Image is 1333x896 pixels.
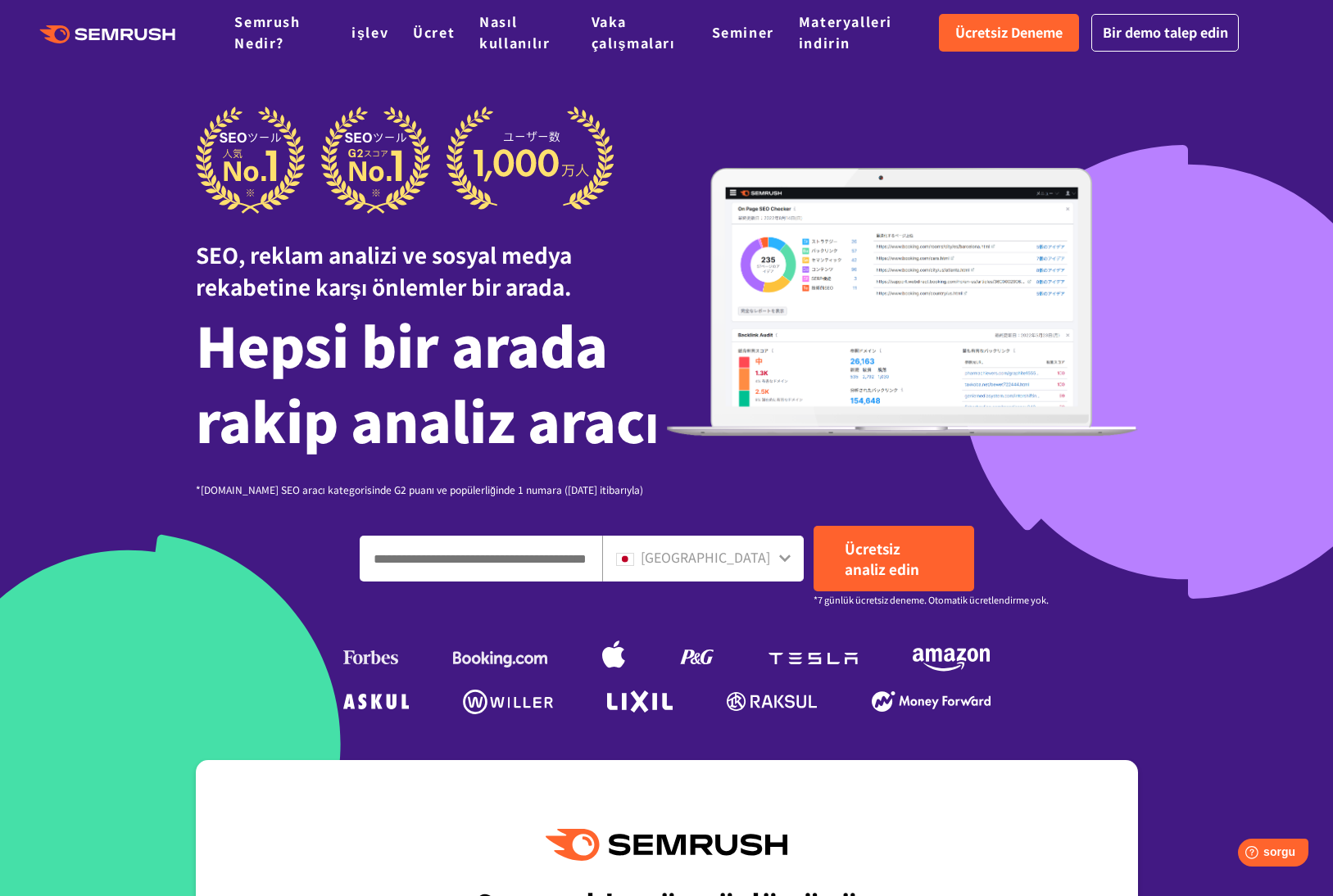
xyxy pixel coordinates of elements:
a: işlev [351,22,388,42]
font: *7 günlük ücretsiz deneme. Otomatik ücretlendirme yok. [814,593,1049,606]
a: Seminer [712,22,774,42]
a: Nasıl kullanılır [479,11,550,52]
a: Ücretsiz Deneme [939,14,1079,52]
font: Ücretsiz analiz edin [845,538,919,579]
iframe: Yardım widget başlatıcısı [1187,832,1315,878]
font: Bir demo talep edin [1103,22,1228,42]
a: Vaka çalışmaları [592,11,675,52]
font: *[DOMAIN_NAME] SEO aracı kategorisinde G2 puanı ve popülerliğinde 1 numara ([DATE] itibarıyla) [196,482,644,496]
a: Materyalleri indirin [799,11,892,52]
font: Ücretsiz Deneme [955,22,1063,42]
a: Ücret [413,22,455,42]
input: Bir alan adı, anahtar kelime veya URL girin [360,536,601,581]
font: rakip analiz aracı [196,380,660,459]
font: SEO, reklam analizi ve sosyal medya rekabetine karşı önlemler bir arada. [196,239,572,301]
a: Ücretsiz analiz edin [814,526,974,591]
font: [GEOGRAPHIC_DATA] [641,547,770,567]
font: Hepsi bir arada [196,305,608,383]
a: Semrush Nedir? [234,11,300,52]
a: Bir demo talep edin [1091,14,1239,52]
img: Semrush [546,829,787,861]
